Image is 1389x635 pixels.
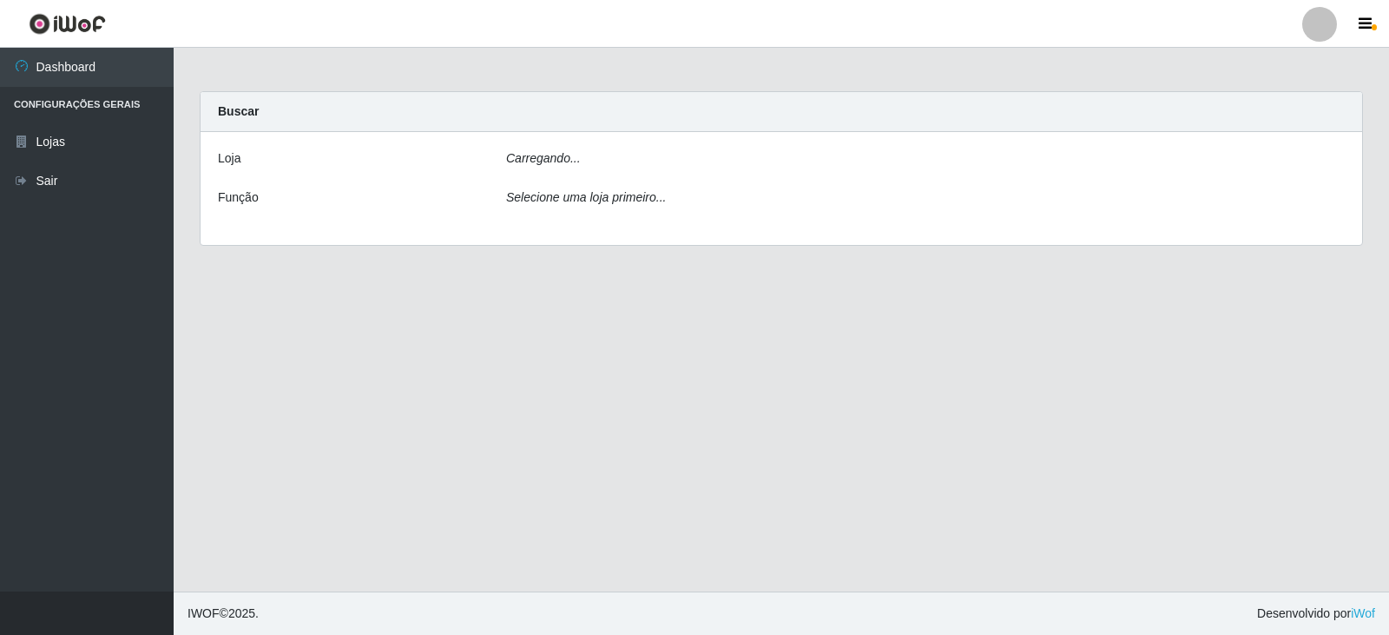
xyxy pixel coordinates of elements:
[1257,605,1375,623] span: Desenvolvido por
[218,149,240,168] label: Loja
[29,13,106,35] img: CoreUI Logo
[506,190,666,204] i: Selecione uma loja primeiro...
[188,606,220,620] span: IWOF
[218,189,259,207] label: Função
[218,104,259,118] strong: Buscar
[188,605,259,623] span: © 2025 .
[1351,606,1375,620] a: iWof
[506,151,581,165] i: Carregando...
